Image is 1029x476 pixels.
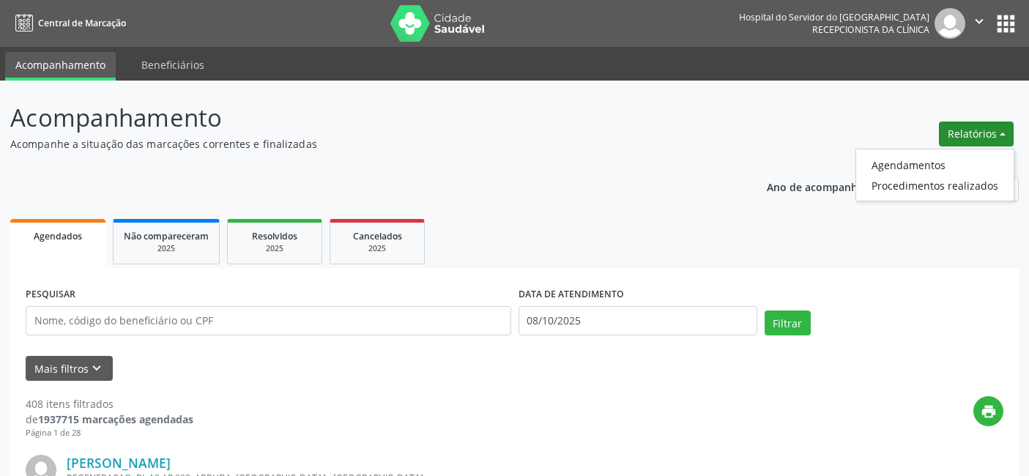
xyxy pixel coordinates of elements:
i:  [971,13,987,29]
button: Relatórios [939,122,1014,146]
label: DATA DE ATENDIMENTO [519,283,624,306]
div: Página 1 de 28 [26,427,193,439]
a: Central de Marcação [10,11,126,35]
p: Ano de acompanhamento [767,177,896,196]
a: Procedimentos realizados [856,175,1014,196]
a: Agendamentos [856,155,1014,175]
input: Nome, código do beneficiário ou CPF [26,306,511,335]
span: Central de Marcação [38,17,126,29]
span: Recepcionista da clínica [812,23,929,36]
img: img [935,8,965,39]
button: print [973,396,1003,426]
div: 2025 [341,243,414,254]
button: apps [993,11,1019,37]
i: keyboard_arrow_down [89,360,105,376]
p: Acompanhe a situação das marcações correntes e finalizadas [10,136,716,152]
input: Selecione um intervalo [519,306,757,335]
div: Hospital do Servidor do [GEOGRAPHIC_DATA] [739,11,929,23]
button: Mais filtroskeyboard_arrow_down [26,356,113,382]
div: 2025 [124,243,209,254]
a: Beneficiários [131,52,215,78]
a: [PERSON_NAME] [67,455,171,471]
div: de [26,412,193,427]
div: 408 itens filtrados [26,396,193,412]
a: Acompanhamento [5,52,116,81]
span: Não compareceram [124,230,209,242]
button:  [965,8,993,39]
button: Filtrar [765,310,811,335]
span: Agendados [34,230,82,242]
label: PESQUISAR [26,283,75,306]
ul: Relatórios [855,149,1014,201]
div: 2025 [238,243,311,254]
i: print [981,404,997,420]
p: Acompanhamento [10,100,716,136]
span: Cancelados [353,230,402,242]
span: Resolvidos [252,230,297,242]
strong: 1937715 marcações agendadas [38,412,193,426]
